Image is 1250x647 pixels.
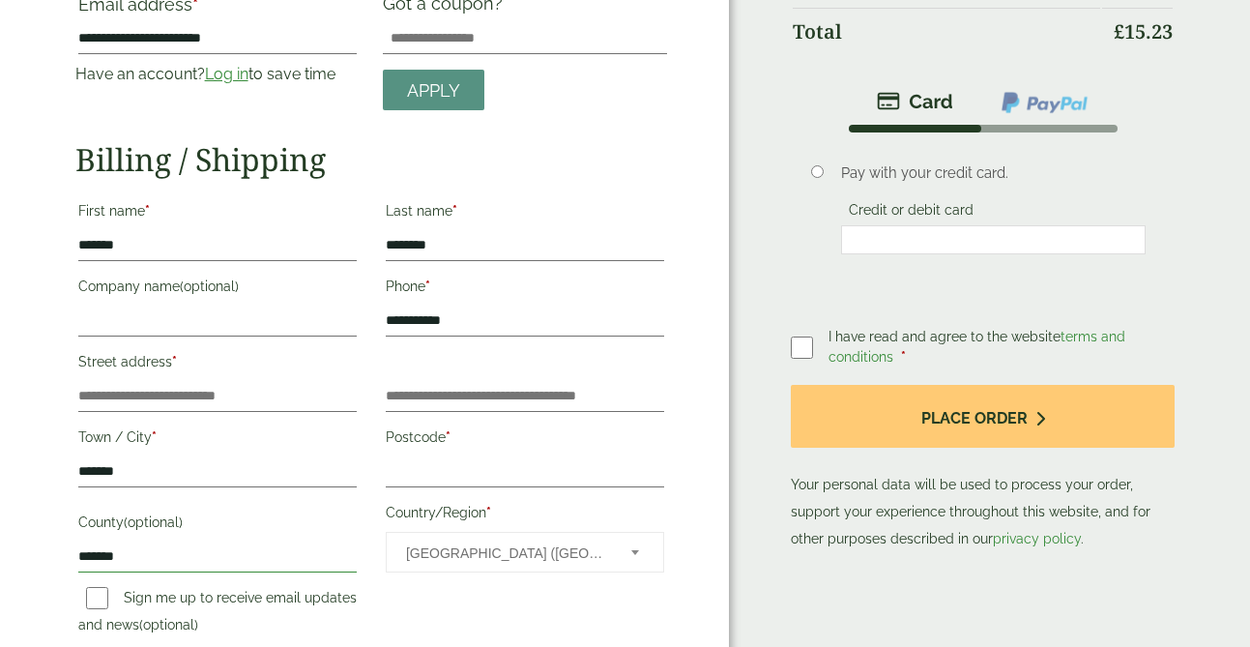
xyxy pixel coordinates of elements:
abbr: required [486,505,491,520]
label: Last name [386,197,664,230]
p: Your personal data will be used to process your order, support your experience throughout this we... [791,385,1175,552]
span: Apply [407,80,460,102]
a: Apply [383,70,484,111]
abbr: required [152,429,157,445]
a: Log in [205,65,248,83]
img: stripe.png [877,90,953,113]
p: Have an account? to save time [75,63,360,86]
abbr: required [452,203,457,219]
span: (optional) [139,617,198,632]
label: Phone [386,273,664,306]
label: Town / City [78,424,357,456]
iframe: Secure card payment input frame [847,231,1140,249]
label: Company name [78,273,357,306]
abbr: required [901,349,906,365]
abbr: required [446,429,451,445]
img: ppcp-gateway.png [1000,90,1090,115]
abbr: required [145,203,150,219]
h2: Billing / Shipping [75,141,668,178]
bdi: 15.23 [1114,18,1173,44]
a: privacy policy [993,531,1081,546]
span: United Kingdom (UK) [406,533,605,573]
label: First name [78,197,357,230]
abbr: required [425,279,430,294]
input: Sign me up to receive email updates and news(optional) [86,587,108,609]
span: I have read and agree to the website [828,329,1125,365]
th: Total [793,8,1100,55]
label: Country/Region [386,499,664,532]
p: Pay with your credit card. [841,162,1146,184]
span: (optional) [180,279,239,294]
span: £ [1114,18,1124,44]
label: Street address [78,348,357,381]
label: Sign me up to receive email updates and news [78,590,357,638]
abbr: required [172,354,177,369]
label: County [78,509,357,542]
button: Place order [791,385,1175,448]
span: Country/Region [386,532,664,573]
span: (optional) [124,515,183,530]
label: Credit or debit card [841,202,981,223]
label: Postcode [386,424,664,456]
